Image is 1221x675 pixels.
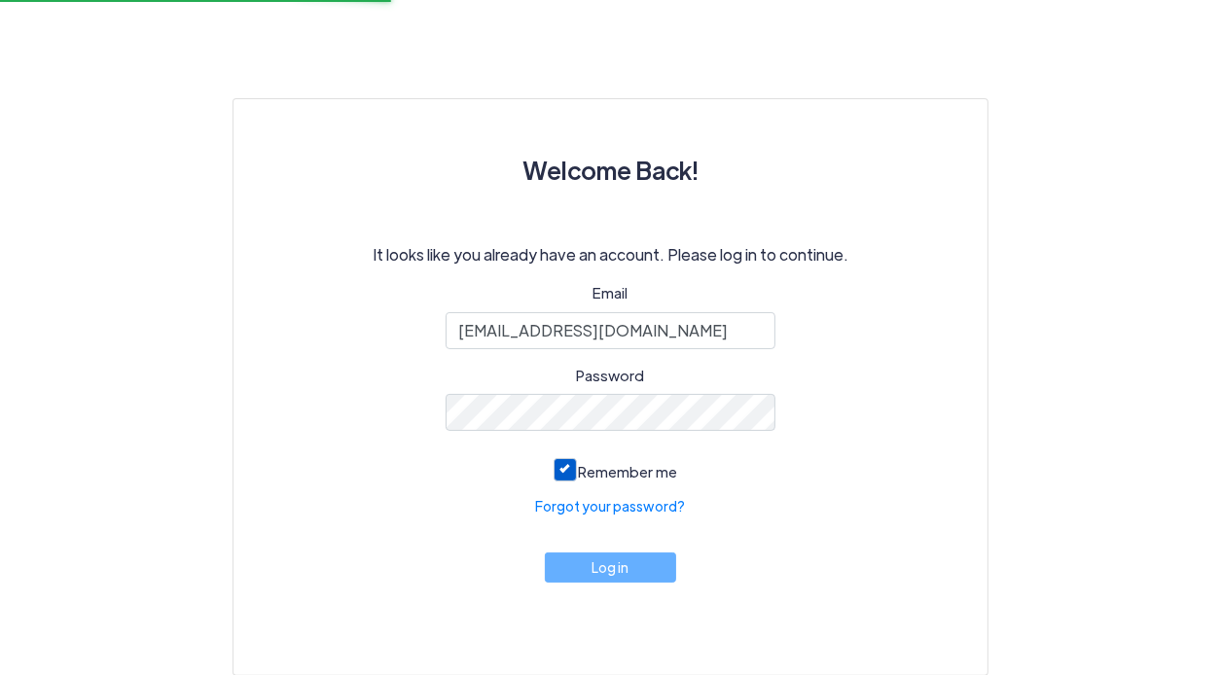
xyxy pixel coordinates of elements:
[280,146,941,195] h3: Welcome Back!
[578,462,677,480] span: Remember me
[897,465,1221,675] iframe: Chat Widget
[593,282,628,304] label: Email
[280,243,941,266] p: It looks like you already have an account. Please log in to continue.
[577,365,645,387] label: Password
[545,552,677,583] button: Log in
[536,496,686,516] a: Forgot your password?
